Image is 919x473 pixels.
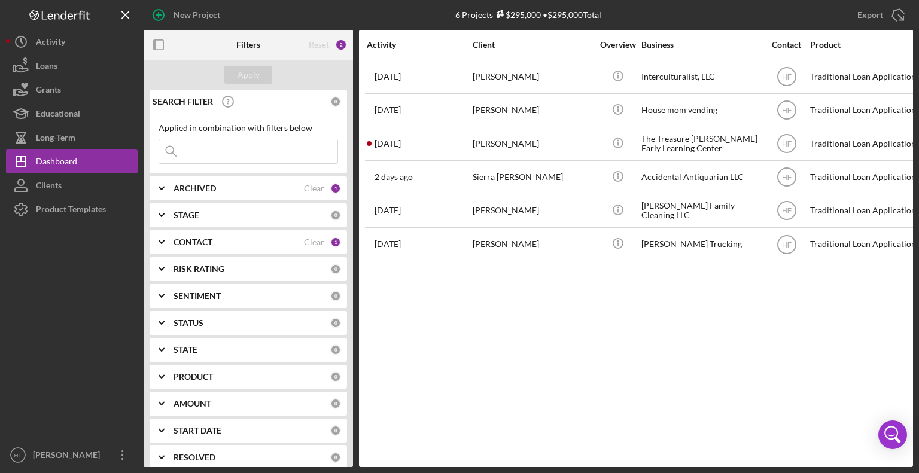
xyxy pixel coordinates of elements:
[641,61,761,93] div: Interculturalist, LLC
[174,453,215,462] b: RESOLVED
[330,237,341,248] div: 1
[330,210,341,221] div: 0
[473,40,592,50] div: Client
[455,10,601,20] div: 6 Projects • $295,000 Total
[335,39,347,51] div: 2
[36,30,65,57] div: Activity
[6,54,138,78] button: Loans
[144,3,232,27] button: New Project
[304,184,324,193] div: Clear
[6,173,138,197] button: Clients
[330,371,341,382] div: 0
[159,123,338,133] div: Applied in combination with filters below
[36,149,77,176] div: Dashboard
[641,161,761,193] div: Accidental Antiquarian LLC
[174,318,203,328] b: STATUS
[6,30,138,54] button: Activity
[641,94,761,126] div: House mom vending
[641,228,761,260] div: [PERSON_NAME] Trucking
[174,399,211,408] b: AMOUNT
[174,291,221,301] b: SENTIMENT
[224,66,272,84] button: Apply
[641,195,761,227] div: [PERSON_NAME] Family Cleaning LLC
[14,452,22,459] text: HF
[641,128,761,160] div: The Treasure [PERSON_NAME] Early Learning Center
[174,345,197,355] b: STATE
[330,183,341,194] div: 1
[238,66,260,84] div: Apply
[6,443,138,467] button: HF[PERSON_NAME]
[6,78,138,102] button: Grants
[782,106,792,115] text: HF
[174,184,216,193] b: ARCHIVED
[36,126,75,152] div: Long-Term
[782,73,792,81] text: HF
[782,207,792,215] text: HF
[36,54,57,81] div: Loans
[330,452,341,463] div: 0
[375,239,401,249] time: 2025-07-17 19:59
[330,344,341,355] div: 0
[153,97,213,106] b: SEARCH FILTER
[330,425,341,436] div: 0
[36,78,61,105] div: Grants
[36,173,62,200] div: Clients
[174,372,213,382] b: PRODUCT
[330,291,341,301] div: 0
[174,426,221,435] b: START DATE
[845,3,913,27] button: Export
[6,126,138,149] button: Long-Term
[174,237,212,247] b: CONTACT
[473,94,592,126] div: [PERSON_NAME]
[375,172,413,182] time: 2025-10-13 13:35
[857,3,883,27] div: Export
[375,105,401,115] time: 2025-09-11 22:37
[782,173,792,182] text: HF
[375,72,401,81] time: 2025-10-06 19:03
[330,398,341,409] div: 0
[473,228,592,260] div: [PERSON_NAME]
[304,237,324,247] div: Clear
[493,10,541,20] div: $295,000
[641,40,761,50] div: Business
[878,420,907,449] div: Open Intercom Messenger
[174,210,199,220] b: STAGE
[330,318,341,328] div: 0
[36,102,80,129] div: Educational
[473,61,592,93] div: [PERSON_NAME]
[473,195,592,227] div: [PERSON_NAME]
[782,240,792,249] text: HF
[782,140,792,148] text: HF
[6,102,138,126] button: Educational
[6,197,138,221] button: Product Templates
[473,161,592,193] div: Sierra [PERSON_NAME]
[595,40,640,50] div: Overview
[174,264,224,274] b: RISK RATING
[367,40,471,50] div: Activity
[174,3,220,27] div: New Project
[30,443,108,470] div: [PERSON_NAME]
[375,139,401,148] time: 2025-10-05 21:01
[36,197,106,224] div: Product Templates
[764,40,809,50] div: Contact
[330,264,341,274] div: 0
[6,149,138,173] button: Dashboard
[375,206,401,215] time: 2025-09-12 18:30
[236,40,260,50] b: Filters
[473,128,592,160] div: [PERSON_NAME]
[330,96,341,107] div: 0
[309,40,329,50] div: Reset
